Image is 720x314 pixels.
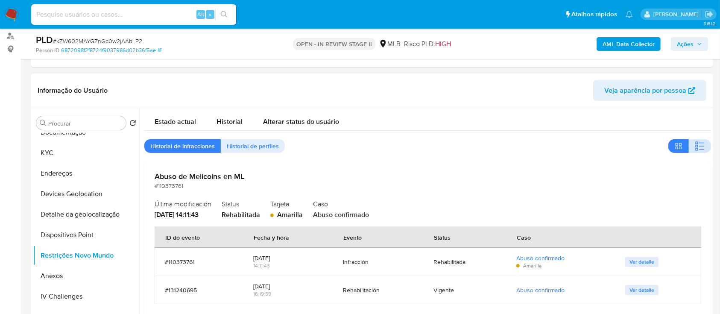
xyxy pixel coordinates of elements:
[61,47,161,54] a: 6872098f2f8724f9037986d02b36f5ae
[36,47,59,54] b: Person ID
[33,266,140,286] button: Anexos
[626,11,633,18] a: Notificações
[404,39,451,49] span: Risco PLD:
[604,80,686,101] span: Veja aparência por pessoa
[653,10,702,18] p: alessandra.barbosa@mercadopago.com
[31,9,236,20] input: Pesquise usuários ou casos...
[33,286,140,307] button: IV Challenges
[379,39,401,49] div: MLB
[197,10,204,18] span: Alt
[597,37,661,51] button: AML Data Collector
[33,163,140,184] button: Endereços
[571,10,617,19] span: Atalhos rápidos
[293,38,375,50] p: OPEN - IN REVIEW STAGE II
[33,184,140,204] button: Devices Geolocation
[677,37,694,51] span: Ações
[671,37,708,51] button: Ações
[209,10,211,18] span: s
[53,37,142,45] span: # kZW602MAYGZnGc0w2jAAbLP2
[48,120,123,127] input: Procurar
[33,143,140,163] button: KYC
[705,10,714,19] a: Sair
[603,37,655,51] b: AML Data Collector
[33,245,140,266] button: Restrições Novo Mundo
[435,39,451,49] span: HIGH
[703,20,716,27] span: 3.161.2
[38,86,108,95] h1: Informação do Usuário
[129,120,136,129] button: Retornar ao pedido padrão
[40,120,47,126] button: Procurar
[593,80,706,101] button: Veja aparência por pessoa
[33,225,140,245] button: Dispositivos Point
[215,9,233,21] button: search-icon
[33,204,140,225] button: Detalhe da geolocalização
[36,33,53,47] b: PLD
